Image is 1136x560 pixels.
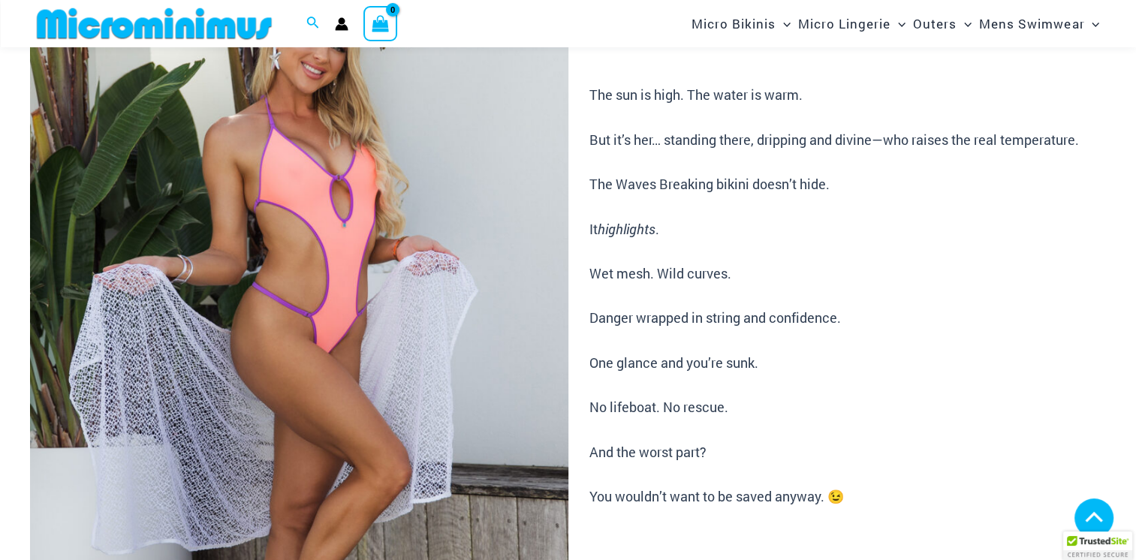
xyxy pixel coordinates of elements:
a: Micro BikinisMenu ToggleMenu Toggle [688,5,794,43]
a: View Shopping Cart, empty [363,6,398,41]
div: TrustedSite Certified [1063,531,1132,560]
i: highlights [598,220,655,238]
img: MM SHOP LOGO FLAT [31,7,278,41]
span: Micro Lingerie [798,5,890,43]
span: Menu Toggle [890,5,905,43]
a: Account icon link [335,17,348,31]
span: Outers [913,5,957,43]
a: OutersMenu ToggleMenu Toggle [909,5,975,43]
span: Mens Swimwear [979,5,1084,43]
span: Micro Bikinis [692,5,776,43]
span: Menu Toggle [776,5,791,43]
nav: Site Navigation [686,2,1106,45]
span: Menu Toggle [1084,5,1099,43]
span: Menu Toggle [957,5,972,43]
a: Mens SwimwearMenu ToggleMenu Toggle [975,5,1103,43]
a: Search icon link [306,14,320,34]
a: Micro LingerieMenu ToggleMenu Toggle [794,5,909,43]
p: The sun is high. The water is warm. But it’s her… standing there, dripping and divine—who raises ... [589,84,1106,507]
